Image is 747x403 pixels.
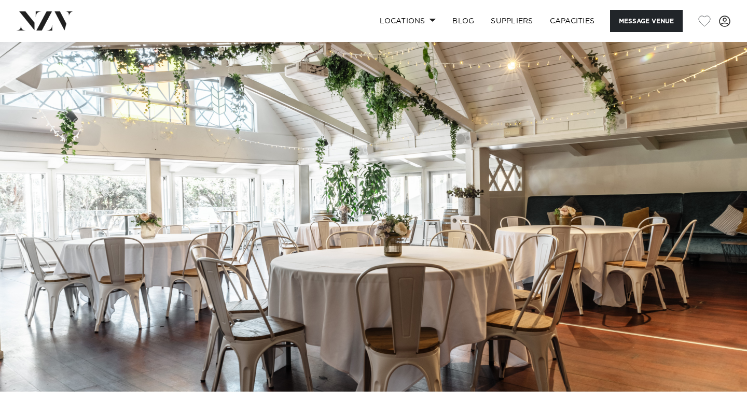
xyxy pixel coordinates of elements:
[610,10,683,32] button: Message Venue
[542,10,603,32] a: Capacities
[444,10,482,32] a: BLOG
[482,10,541,32] a: SUPPLIERS
[17,11,73,30] img: nzv-logo.png
[371,10,444,32] a: Locations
